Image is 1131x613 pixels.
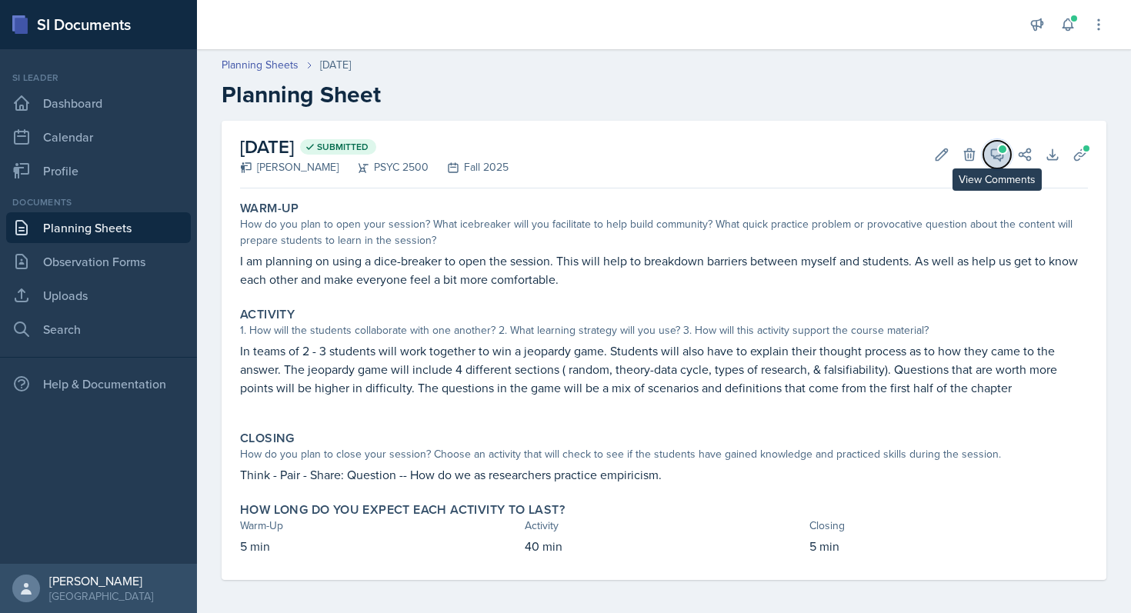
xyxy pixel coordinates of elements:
button: View Comments [983,141,1011,168]
p: 5 min [240,537,519,555]
div: 1. How will the students collaborate with one another? 2. What learning strategy will you use? 3.... [240,322,1088,338]
div: [DATE] [320,57,351,73]
h2: [DATE] [240,133,509,161]
div: Activity [525,518,803,534]
div: Help & Documentation [6,368,191,399]
div: PSYC 2500 [339,159,429,175]
div: Fall 2025 [429,159,509,175]
a: Observation Forms [6,246,191,277]
label: Closing [240,431,295,446]
label: How long do you expect each activity to last? [240,502,565,518]
a: Calendar [6,122,191,152]
span: Submitted [317,141,369,153]
a: Planning Sheets [6,212,191,243]
p: 40 min [525,537,803,555]
div: How do you plan to close your session? Choose an activity that will check to see if the students ... [240,446,1088,462]
div: Warm-Up [240,518,519,534]
p: Think - Pair - Share: Question -- How do we as researchers practice empiricism. [240,465,1088,484]
div: Si leader [6,71,191,85]
p: In teams of 2 - 3 students will work together to win a jeopardy game. Students will also have to ... [240,341,1088,397]
h2: Planning Sheet [222,81,1106,108]
div: [PERSON_NAME] [240,159,339,175]
div: How do you plan to open your session? What icebreaker will you facilitate to help build community... [240,216,1088,248]
div: [PERSON_NAME] [49,573,153,588]
a: Profile [6,155,191,186]
label: Warm-Up [240,201,299,216]
a: Dashboard [6,88,191,118]
a: Uploads [6,280,191,311]
div: [GEOGRAPHIC_DATA] [49,588,153,604]
a: Planning Sheets [222,57,299,73]
p: I am planning on using a dice-breaker to open the session. This will help to breakdown barriers b... [240,252,1088,288]
div: Closing [809,518,1088,534]
div: Documents [6,195,191,209]
a: Search [6,314,191,345]
p: 5 min [809,537,1088,555]
label: Activity [240,307,295,322]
